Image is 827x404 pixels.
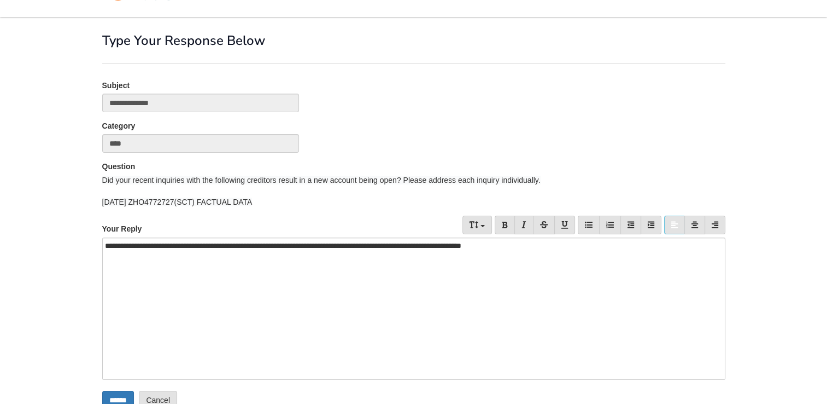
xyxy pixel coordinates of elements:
[664,216,685,234] a: Align Left (Ctrl/Cmd+L)
[705,216,725,234] a: Align Right (Ctrl/Cmd+R)
[554,216,575,234] a: Underline
[102,80,130,91] label: Subject
[102,120,136,131] label: Category
[495,216,515,234] a: Bold (Ctrl/Cmd+B)
[641,216,661,234] a: Indent (Tab)
[533,216,555,234] a: Strikethrough
[102,176,541,184] span: Did your recent inquiries with the following creditors result in a new account being open? Please...
[514,216,533,234] a: Italic (Ctrl/Cmd+I)
[578,216,600,234] a: Bullet list
[462,216,492,234] a: Font Size
[102,33,725,48] h1: Type Your Response Below
[599,216,621,234] a: Number list
[684,216,705,234] a: Center (Ctrl/Cmd+E)
[102,161,136,172] label: Question
[102,216,142,234] label: Your Reply
[102,198,253,206] span: [DATE] ZHO4772727(SCT) FACTUAL DATA
[620,216,641,234] a: Reduce indent (Shift+Tab)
